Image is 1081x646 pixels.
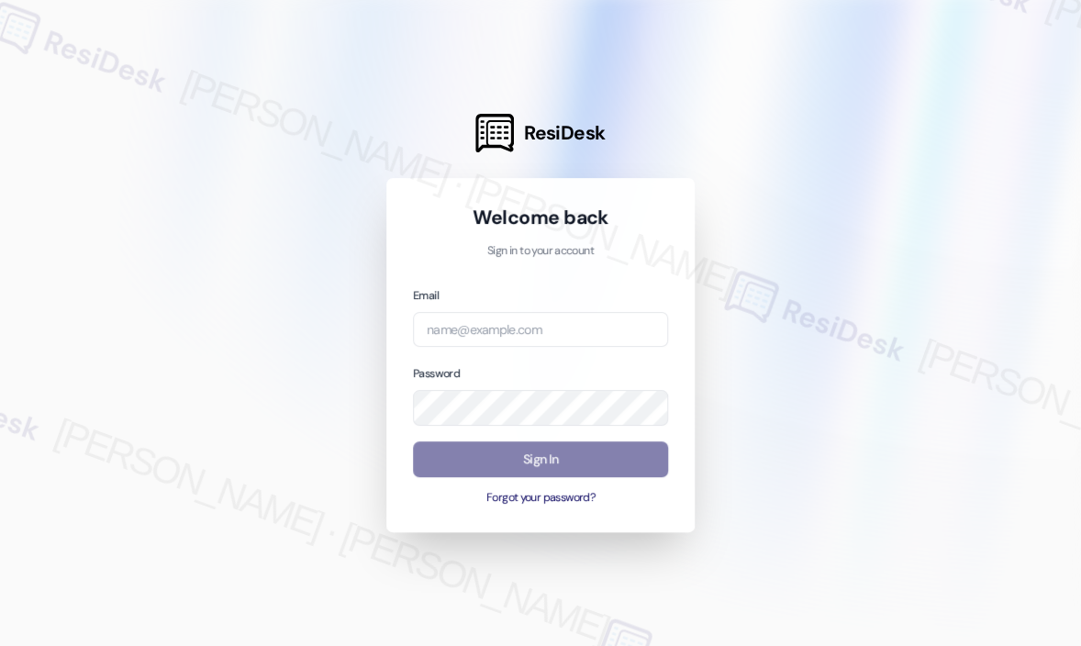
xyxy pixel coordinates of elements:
[413,490,668,507] button: Forgot your password?
[413,205,668,230] h1: Welcome back
[413,288,439,303] label: Email
[524,120,606,146] span: ResiDesk
[413,366,460,381] label: Password
[413,312,668,348] input: name@example.com
[413,243,668,260] p: Sign in to your account
[413,441,668,477] button: Sign In
[475,114,514,152] img: ResiDesk Logo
